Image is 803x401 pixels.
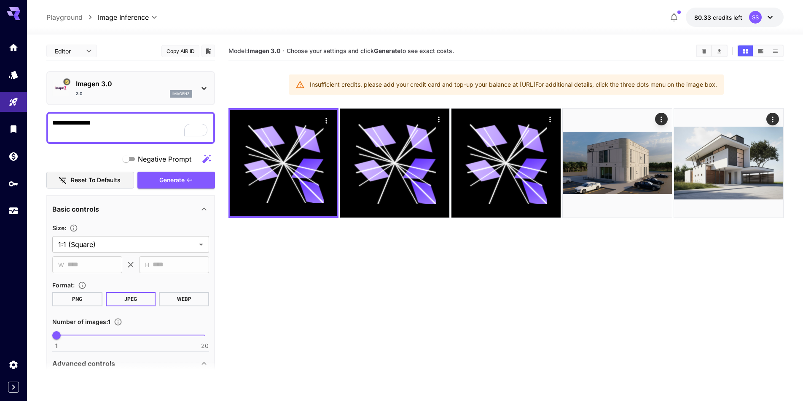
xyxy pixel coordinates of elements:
[110,318,126,326] button: Specify how many images to generate in a single request. Each image generation will be charged se...
[282,46,285,56] p: ·
[52,224,66,231] span: Size :
[138,154,191,164] span: Negative Prompt
[697,45,712,56] button: Clear All
[737,45,784,57] div: Show media in grid viewShow media in video viewShow media in list view
[46,12,83,22] a: Playground
[106,292,156,306] button: JPEG
[76,90,83,97] p: 3.0
[749,11,762,24] div: SS
[52,359,115,369] p: Advanced controls
[58,260,64,270] span: W
[310,77,717,92] div: Insufficient credits, please add your credit card and top-up your balance at [URL] For additional...
[228,47,280,54] span: Model:
[712,45,727,56] button: Download All
[52,204,99,214] p: Basic controls
[66,224,81,232] button: Adjust the dimensions of the generated image by specifying its width and height in pixels, or sel...
[686,8,784,27] button: $0.33338SS
[55,342,58,350] span: 1
[161,45,199,57] button: Copy AIR ID
[52,75,209,101] div: Certified Model – Vetted for best performance and includes a commercial license.Imagen 3.03.0imagen3
[8,206,19,216] div: Usage
[544,113,556,125] div: Actions
[201,342,209,350] span: 20
[696,45,728,57] div: Clear AllDownload All
[8,382,19,393] button: Expand sidebar
[52,118,209,138] textarea: To enrich screen reader interactions, please activate Accessibility in Grammarly extension settings
[63,79,70,85] button: Certified Model – Vetted for best performance and includes a commercial license.
[8,68,19,79] div: Models
[55,47,81,56] span: Editor
[46,12,98,22] nav: breadcrumb
[432,113,445,125] div: Actions
[374,47,400,54] b: Generate
[674,109,783,218] img: 2Q==
[8,151,19,162] div: Wallet
[159,292,209,306] button: WEBP
[159,175,185,186] span: Generate
[137,172,215,189] button: Generate
[46,172,134,189] button: Reset to defaults
[8,97,19,107] div: Playground
[655,113,668,125] div: Actions
[8,359,19,370] div: Settings
[58,239,196,250] span: 1:1 (Square)
[694,13,742,22] div: $0.33338
[145,260,149,270] span: H
[738,45,753,56] button: Show media in grid view
[98,12,149,22] span: Image Inference
[287,47,454,54] span: Choose your settings and click to see exact costs.
[713,14,742,21] span: credits left
[52,318,110,325] span: Number of images : 1
[8,178,19,189] div: API Keys
[75,281,90,289] button: Choose the file format for the output image.
[8,124,19,134] div: Library
[76,79,192,89] p: Imagen 3.0
[52,281,75,289] span: Format :
[768,45,783,56] button: Show media in list view
[52,292,102,306] button: PNG
[766,113,779,125] div: Actions
[52,353,209,374] div: Advanced controls
[320,114,333,127] div: Actions
[204,46,212,56] button: Add to library
[248,47,280,54] b: Imagen 3.0
[753,45,768,56] button: Show media in video view
[8,42,19,53] div: Home
[694,14,713,21] span: $0.33
[52,199,209,219] div: Basic controls
[563,109,672,218] img: 2Q==
[172,91,190,97] p: imagen3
